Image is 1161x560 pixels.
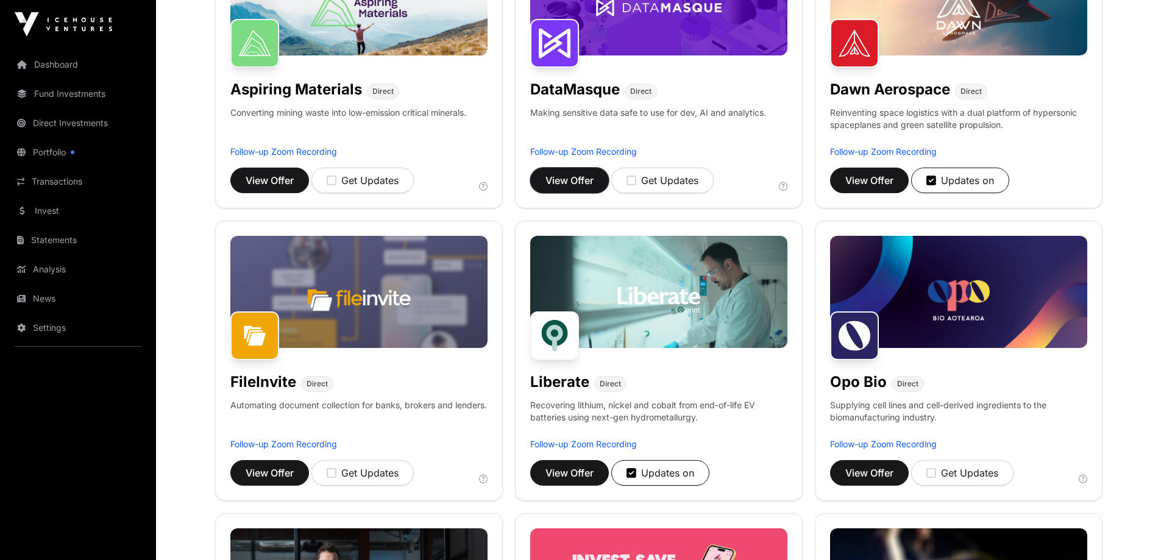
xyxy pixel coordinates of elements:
[10,314,146,341] a: Settings
[830,19,879,68] img: Dawn Aerospace
[926,466,998,480] div: Get Updates
[530,168,609,193] button: View Offer
[830,168,909,193] button: View Offer
[960,87,982,96] span: Direct
[327,173,399,188] div: Get Updates
[897,379,918,389] span: Direct
[911,460,1014,486] button: Get Updates
[246,466,294,480] span: View Offer
[830,439,937,449] a: Follow-up Zoom Recording
[10,110,146,136] a: Direct Investments
[230,460,309,486] button: View Offer
[327,466,399,480] div: Get Updates
[830,107,1087,146] p: Reinventing space logistics with a dual platform of hypersonic spaceplanes and green satellite pr...
[830,146,937,157] a: Follow-up Zoom Recording
[845,173,893,188] span: View Offer
[372,87,394,96] span: Direct
[545,466,594,480] span: View Offer
[10,227,146,253] a: Statements
[830,311,879,360] img: Opo Bio
[627,466,694,480] div: Updates on
[10,285,146,312] a: News
[845,466,893,480] span: View Offer
[530,236,787,348] img: Liberate-Banner.jpg
[10,197,146,224] a: Invest
[1100,502,1161,560] iframe: Chat Widget
[230,399,487,438] p: Automating document collection for banks, brokers and lenders.
[911,168,1009,193] button: Updates on
[530,460,609,486] button: View Offer
[530,107,766,146] p: Making sensitive data safe to use for dev, AI and analytics.
[15,12,112,37] img: Icehouse Ventures Logo
[230,439,337,449] a: Follow-up Zoom Recording
[830,80,950,99] h1: Dawn Aerospace
[230,80,362,99] h1: Aspiring Materials
[530,399,787,438] p: Recovering lithium, nickel and cobalt from end-of-life EV batteries using next-gen hydrometallurgy.
[10,51,146,78] a: Dashboard
[10,80,146,107] a: Fund Investments
[230,19,279,68] img: Aspiring Materials
[926,173,994,188] div: Updates on
[230,236,488,348] img: File-Invite-Banner.jpg
[311,168,414,193] button: Get Updates
[530,19,579,68] img: DataMasque
[530,439,637,449] a: Follow-up Zoom Recording
[230,168,309,193] button: View Offer
[230,107,466,146] p: Converting mining waste into low-emission critical minerals.
[230,311,279,360] img: FileInvite
[600,379,621,389] span: Direct
[630,87,652,96] span: Direct
[611,168,714,193] button: Get Updates
[10,168,146,195] a: Transactions
[627,173,698,188] div: Get Updates
[311,460,414,486] button: Get Updates
[10,139,146,166] a: Portfolio
[307,379,328,389] span: Direct
[830,372,887,392] h1: Opo Bio
[830,236,1087,348] img: Opo-Bio-Banner.jpg
[611,460,709,486] button: Updates on
[246,173,294,188] span: View Offer
[830,399,1087,424] p: Supplying cell lines and cell-derived ingredients to the biomanufacturing industry.
[530,311,579,360] img: Liberate
[545,173,594,188] span: View Offer
[530,146,637,157] a: Follow-up Zoom Recording
[10,256,146,283] a: Analysis
[230,146,337,157] a: Follow-up Zoom Recording
[530,80,620,99] h1: DataMasque
[230,372,296,392] h1: FileInvite
[830,460,909,486] button: View Offer
[530,372,589,392] h1: Liberate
